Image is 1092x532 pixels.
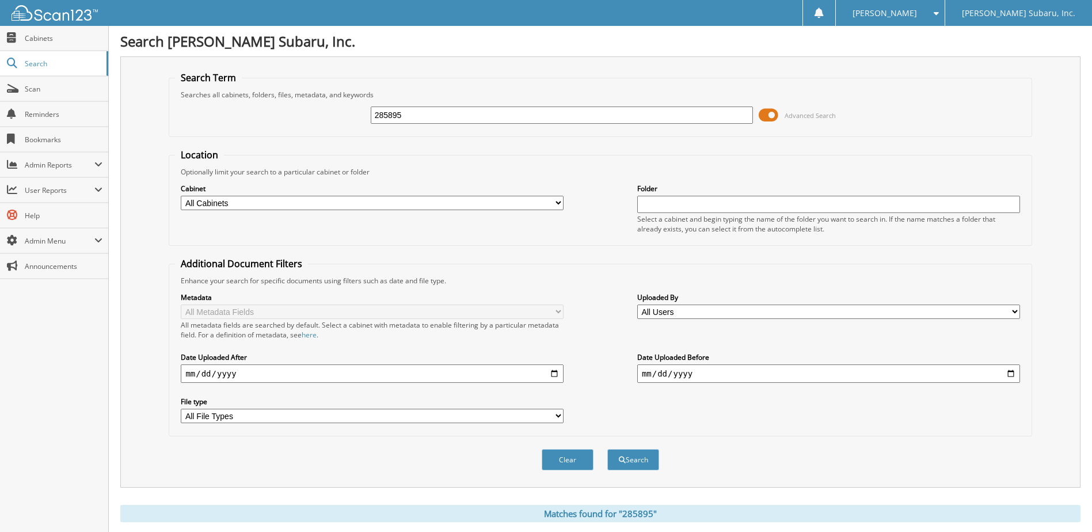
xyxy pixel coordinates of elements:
[637,214,1020,234] div: Select a cabinet and begin typing the name of the folder you want to search in. If the name match...
[785,111,836,120] span: Advanced Search
[175,149,224,161] legend: Location
[175,167,1025,177] div: Optionally limit your search to a particular cabinet or folder
[25,109,102,119] span: Reminders
[181,397,564,406] label: File type
[12,5,98,21] img: scan123-logo-white.svg
[302,330,317,340] a: here
[637,352,1020,362] label: Date Uploaded Before
[120,32,1080,51] h1: Search [PERSON_NAME] Subaru, Inc.
[25,59,101,69] span: Search
[25,160,94,170] span: Admin Reports
[637,292,1020,302] label: Uploaded By
[120,505,1080,522] div: Matches found for "285895"
[175,257,308,270] legend: Additional Document Filters
[175,90,1025,100] div: Searches all cabinets, folders, files, metadata, and keywords
[25,33,102,43] span: Cabinets
[25,185,94,195] span: User Reports
[25,84,102,94] span: Scan
[637,184,1020,193] label: Folder
[962,10,1075,17] span: [PERSON_NAME] Subaru, Inc.
[181,364,564,383] input: start
[175,71,242,84] legend: Search Term
[607,449,659,470] button: Search
[853,10,917,17] span: [PERSON_NAME]
[181,320,564,340] div: All metadata fields are searched by default. Select a cabinet with metadata to enable filtering b...
[25,236,94,246] span: Admin Menu
[25,261,102,271] span: Announcements
[25,135,102,145] span: Bookmarks
[637,364,1020,383] input: end
[181,292,564,302] label: Metadata
[181,184,564,193] label: Cabinet
[542,449,593,470] button: Clear
[25,211,102,221] span: Help
[175,276,1025,286] div: Enhance your search for specific documents using filters such as date and file type.
[181,352,564,362] label: Date Uploaded After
